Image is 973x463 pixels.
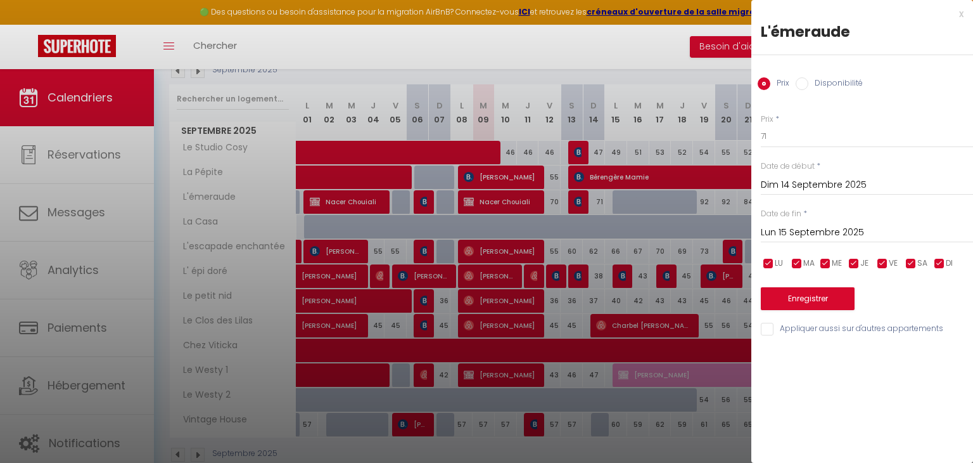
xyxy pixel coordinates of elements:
label: Date de fin [761,208,801,220]
span: LU [775,258,783,270]
button: Ouvrir le widget de chat LiveChat [10,5,48,43]
label: Disponibilité [808,77,863,91]
span: MA [803,258,815,270]
label: Date de début [761,160,815,173]
label: Prix [761,114,773,126]
span: VE [889,258,898,270]
button: Enregistrer [761,287,855,310]
div: L'émeraude [761,22,963,42]
label: Prix [770,77,789,91]
span: JE [860,258,868,270]
span: DI [946,258,953,270]
div: x [751,6,963,22]
span: ME [832,258,842,270]
span: SA [917,258,927,270]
